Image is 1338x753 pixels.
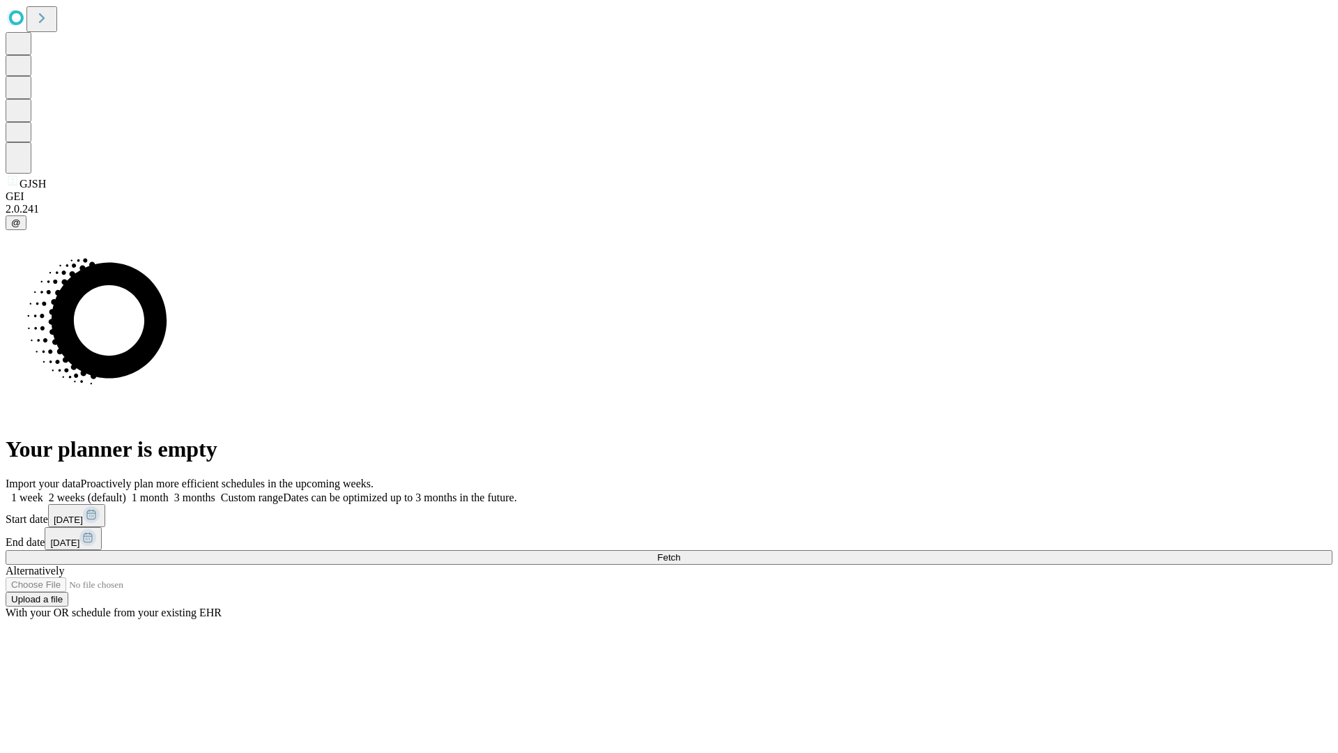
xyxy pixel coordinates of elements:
button: [DATE] [45,527,102,550]
span: [DATE] [54,515,83,525]
span: Proactively plan more efficient schedules in the upcoming weeks. [81,478,374,489]
button: Upload a file [6,592,68,607]
div: Start date [6,504,1332,527]
span: GJSH [20,178,46,190]
button: Fetch [6,550,1332,565]
span: [DATE] [50,538,79,548]
div: End date [6,527,1332,550]
span: Dates can be optimized up to 3 months in the future. [283,492,516,503]
span: With your OR schedule from your existing EHR [6,607,222,618]
span: Import your data [6,478,81,489]
h1: Your planner is empty [6,436,1332,462]
div: 2.0.241 [6,203,1332,215]
span: Alternatively [6,565,64,577]
button: @ [6,215,26,230]
span: 3 months [174,492,215,503]
div: GEI [6,190,1332,203]
button: [DATE] [48,504,105,527]
span: 2 weeks (default) [49,492,126,503]
span: @ [11,218,21,228]
span: Custom range [221,492,283,503]
span: 1 month [132,492,169,503]
span: 1 week [11,492,43,503]
span: Fetch [657,552,680,563]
